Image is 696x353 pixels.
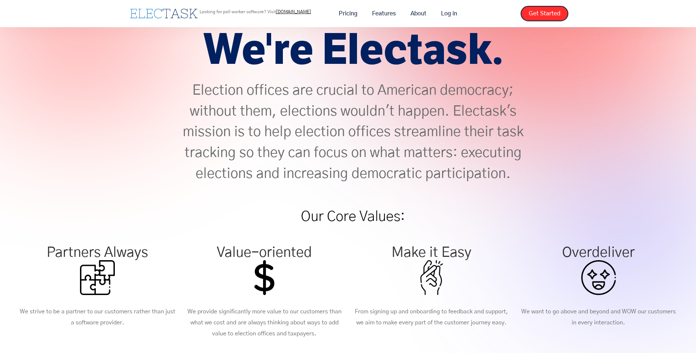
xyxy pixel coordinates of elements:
div: Overdeliver [519,249,678,256]
p: We strive to be a partner to our customers rather than just a software provider. [18,306,177,328]
p: Election offices are crucial to American democracy; without them, elections wouldn't happen. Elec... [181,80,525,185]
a: About [403,6,434,21]
h1: Our Core Values: [181,199,525,234]
div: Make it Easy [352,249,511,256]
a: Pricing [331,6,365,21]
p: We want to go above and beyond and WOW our customers in every interaction. [519,306,678,328]
a: home [128,7,200,20]
a: Log in [434,6,464,21]
p: From signing up and onboarding to feedback and support, we aim to make every part of the customer... [352,306,511,328]
a: Features [365,6,403,21]
div: Value-oriented [185,249,344,256]
a: Get Started [521,6,568,21]
p: We provide significantly more value to our customers than what we cost and are always thinking ab... [185,306,344,339]
a: [DOMAIN_NAME] [276,10,311,14]
p: Looking for poll worker software? Visit [200,10,311,14]
div: Partners Always [18,249,177,256]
